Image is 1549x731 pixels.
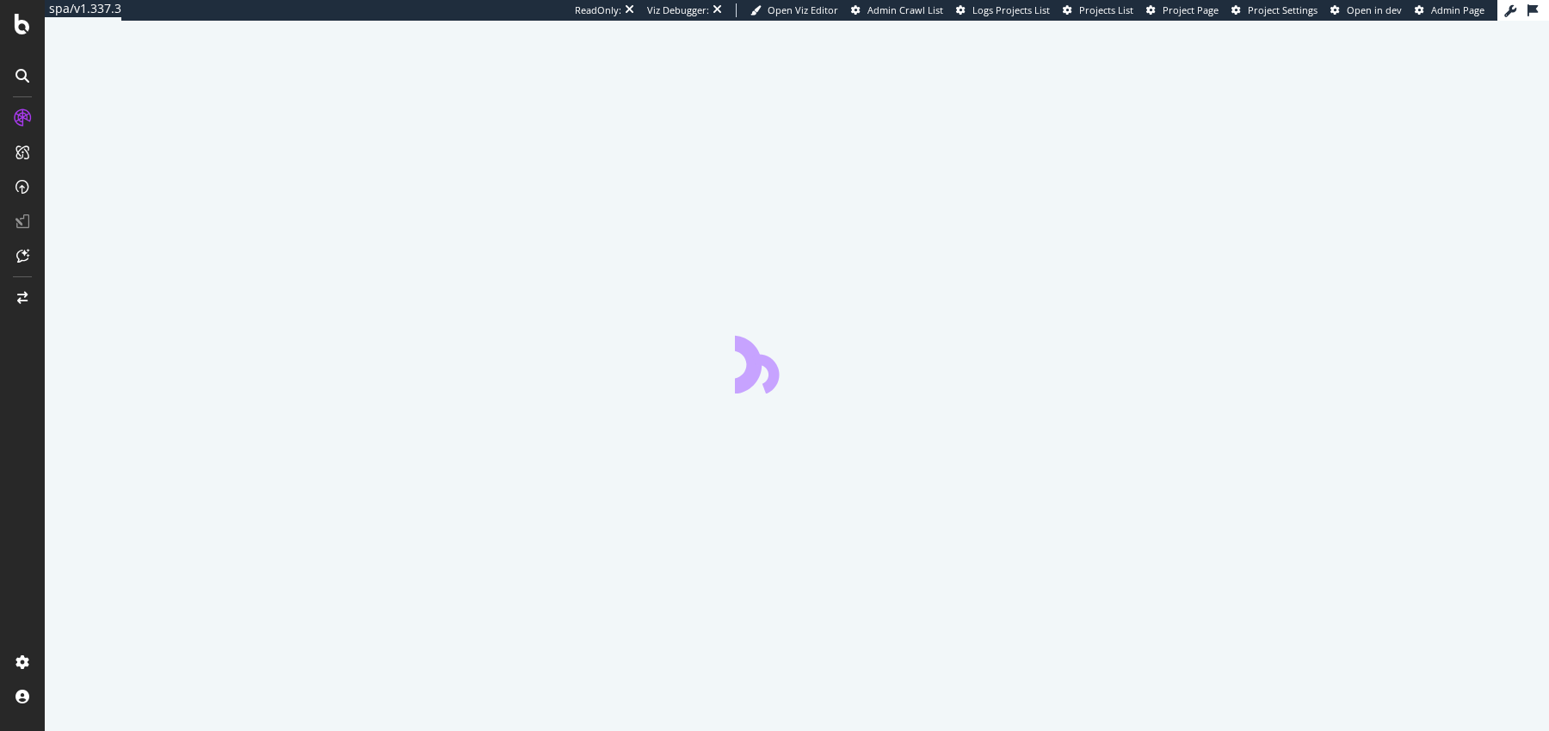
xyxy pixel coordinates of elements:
[867,3,943,16] span: Admin Crawl List
[956,3,1050,17] a: Logs Projects List
[1347,3,1402,16] span: Open in dev
[647,3,709,17] div: Viz Debugger:
[768,3,838,16] span: Open Viz Editor
[1146,3,1219,17] a: Project Page
[1163,3,1219,16] span: Project Page
[750,3,838,17] a: Open Viz Editor
[1079,3,1133,16] span: Projects List
[1248,3,1318,16] span: Project Settings
[972,3,1050,16] span: Logs Projects List
[1231,3,1318,17] a: Project Settings
[1063,3,1133,17] a: Projects List
[1431,3,1484,16] span: Admin Page
[735,331,859,393] div: animation
[1330,3,1402,17] a: Open in dev
[851,3,943,17] a: Admin Crawl List
[1415,3,1484,17] a: Admin Page
[575,3,621,17] div: ReadOnly:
